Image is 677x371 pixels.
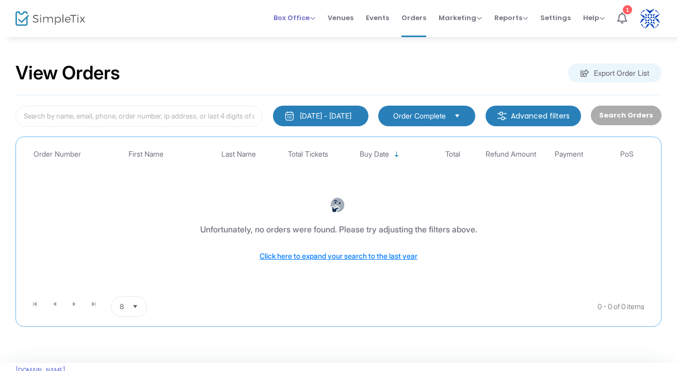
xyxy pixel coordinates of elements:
span: Order Complete [393,111,446,121]
img: face-thinking.png [330,197,345,213]
th: Total [424,142,482,166]
span: Venues [328,5,353,31]
button: Select [128,297,142,316]
span: PoS [620,150,634,159]
span: Marketing [439,13,482,23]
span: Sortable [393,150,401,159]
span: Payment [555,150,583,159]
img: monthly [284,111,295,121]
button: [DATE] - [DATE] [273,106,368,126]
div: [DATE] - [DATE] [300,111,351,121]
span: 8 [120,301,124,312]
span: Events [366,5,389,31]
span: Reports [494,13,528,23]
m-button: Advanced filters [486,106,581,126]
img: filter [497,111,507,121]
span: Buy Date [360,150,389,159]
span: Box Office [273,13,315,23]
span: Order Number [34,150,81,159]
div: 1 [623,5,632,14]
th: Total Tickets [279,142,337,166]
h2: View Orders [15,62,120,85]
button: Select [450,110,464,122]
div: Unfortunately, no orders were found. Please try adjusting the filters above. [200,223,477,235]
span: Settings [540,5,571,31]
div: Data table [21,142,656,292]
th: Refund Amount [482,142,540,166]
input: Search by name, email, phone, order number, ip address, or last 4 digits of card [15,106,263,127]
span: Orders [401,5,426,31]
span: Last Name [221,150,256,159]
span: First Name [128,150,164,159]
span: Help [583,13,605,23]
kendo-pager-info: 0 - 0 of 0 items [250,296,644,317]
span: Click here to expand your search to the last year [260,251,417,260]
